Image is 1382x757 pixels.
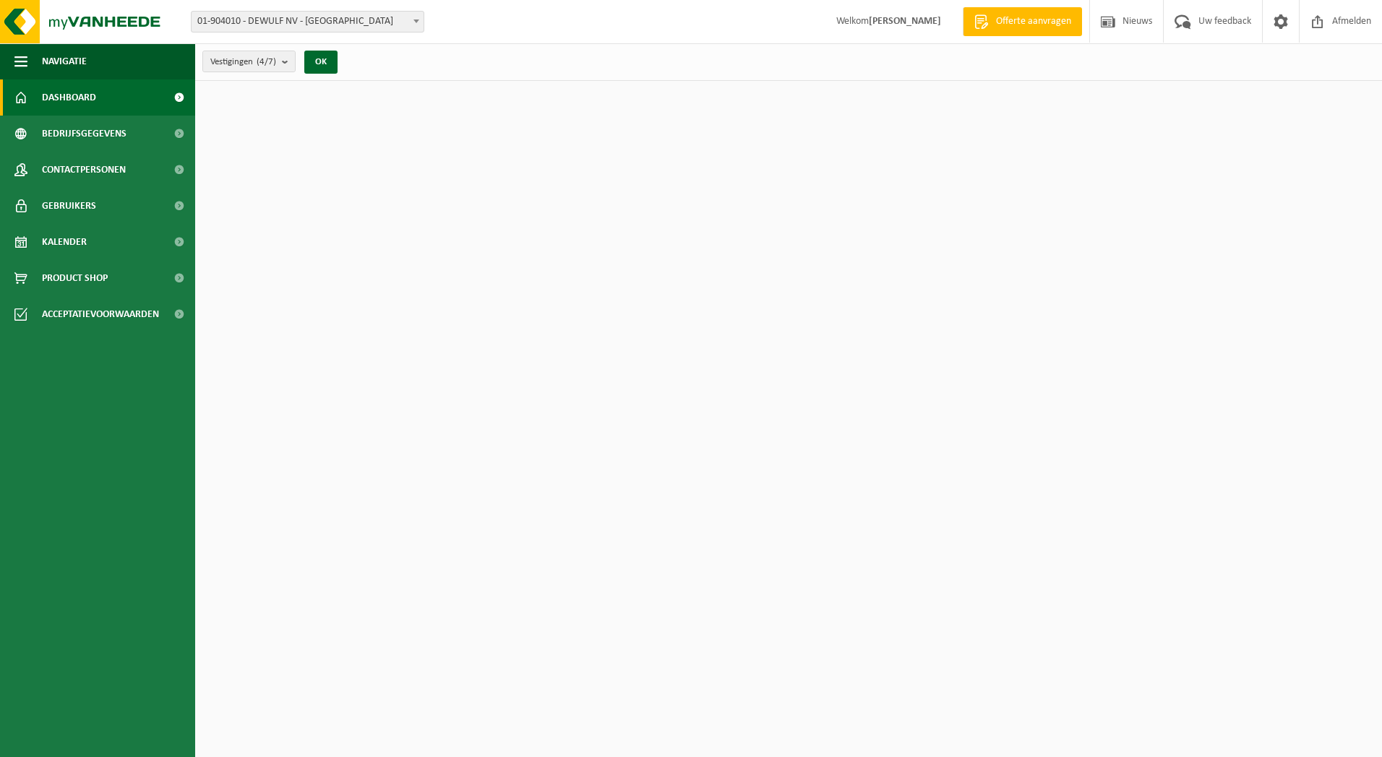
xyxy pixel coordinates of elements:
[257,57,276,66] count: (4/7)
[42,188,96,224] span: Gebruikers
[42,79,96,116] span: Dashboard
[42,116,126,152] span: Bedrijfsgegevens
[42,260,108,296] span: Product Shop
[42,43,87,79] span: Navigatie
[42,224,87,260] span: Kalender
[192,12,424,32] span: 01-904010 - DEWULF NV - ROESELARE
[42,152,126,188] span: Contactpersonen
[202,51,296,72] button: Vestigingen(4/7)
[191,11,424,33] span: 01-904010 - DEWULF NV - ROESELARE
[992,14,1075,29] span: Offerte aanvragen
[304,51,338,74] button: OK
[42,296,159,332] span: Acceptatievoorwaarden
[210,51,276,73] span: Vestigingen
[963,7,1082,36] a: Offerte aanvragen
[869,16,941,27] strong: [PERSON_NAME]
